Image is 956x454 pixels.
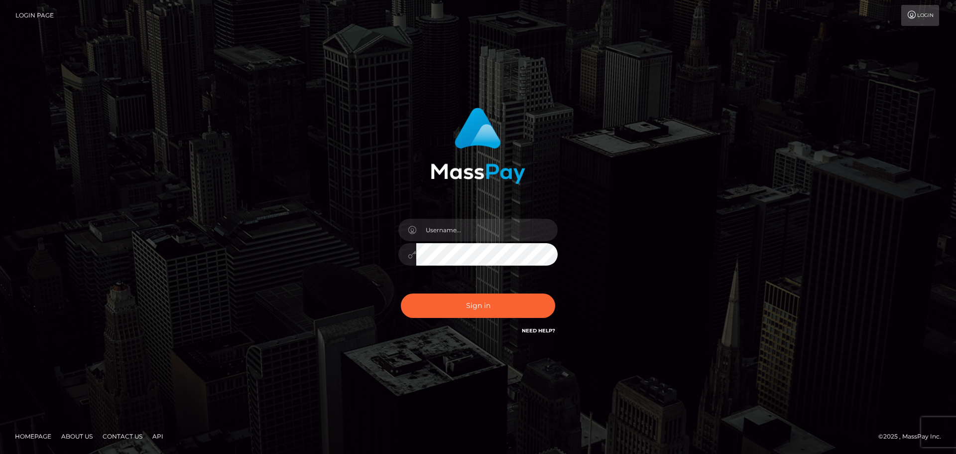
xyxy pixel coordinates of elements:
input: Username... [416,219,558,241]
a: Homepage [11,429,55,444]
a: About Us [57,429,97,444]
a: Login Page [15,5,54,26]
button: Sign in [401,294,555,318]
img: MassPay Login [431,108,525,184]
a: Need Help? [522,327,555,334]
a: API [148,429,167,444]
a: Login [901,5,939,26]
div: © 2025 , MassPay Inc. [878,431,949,442]
a: Contact Us [99,429,146,444]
